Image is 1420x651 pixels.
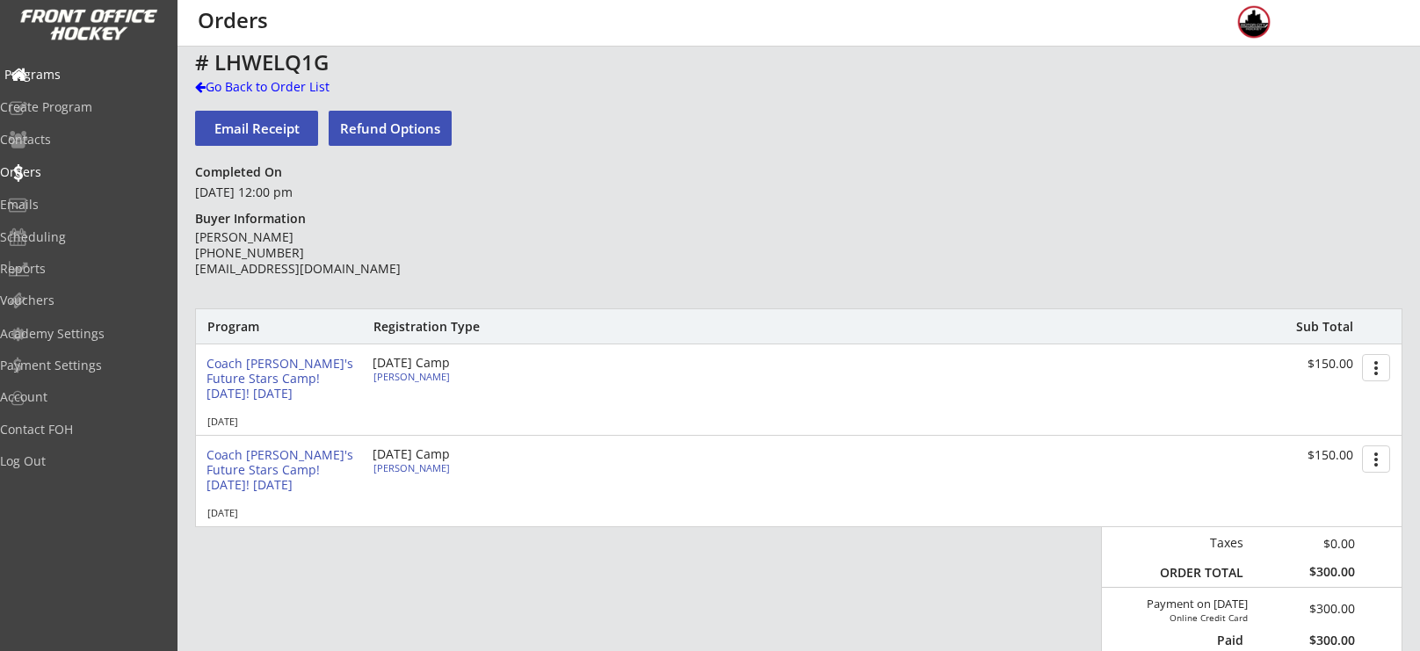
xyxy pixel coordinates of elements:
div: Programs [4,69,163,81]
div: Buyer Information [195,211,314,227]
div: [DATE] Camp [373,448,575,460]
div: [PERSON_NAME] [373,463,569,473]
div: [PERSON_NAME] [PHONE_NUMBER] [EMAIL_ADDRESS][DOMAIN_NAME] [195,229,449,278]
button: more_vert [1362,445,1390,473]
div: [PERSON_NAME] [373,372,569,381]
div: ORDER TOTAL [1152,565,1243,581]
div: [DATE] 12:00 pm [195,184,449,201]
div: $150.00 [1244,357,1353,372]
div: Program [207,319,302,335]
div: Completed On [195,164,290,180]
div: Online Credit Card [1148,612,1248,623]
button: Email Receipt [195,111,318,146]
div: $300.00 [1271,603,1356,615]
button: Refund Options [329,111,452,146]
div: Payment on [DATE] [1108,597,1248,611]
div: $0.00 [1256,534,1356,553]
div: Sub Total [1277,319,1353,335]
div: Go Back to Order List [195,78,376,96]
div: $300.00 [1256,634,1356,647]
div: Paid [1163,633,1243,648]
button: more_vert [1362,354,1390,381]
div: Registration Type [373,319,575,335]
div: Coach [PERSON_NAME]'s Future Stars Camp! [DATE]! [DATE] [206,448,359,492]
div: $150.00 [1244,448,1353,463]
div: # LHWELQ1G [195,52,1037,73]
div: [DATE] [207,416,348,426]
div: [DATE] [207,508,348,517]
div: Coach [PERSON_NAME]'s Future Stars Camp! [DATE]! [DATE] [206,357,359,401]
div: [DATE] Camp [373,357,575,369]
div: $300.00 [1256,564,1356,580]
div: Taxes [1152,535,1243,551]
